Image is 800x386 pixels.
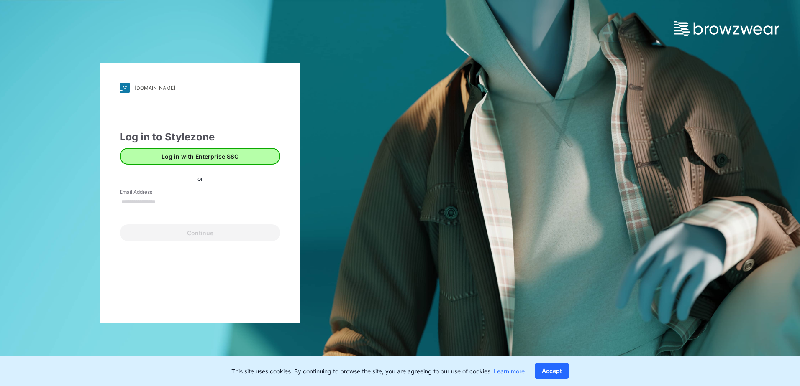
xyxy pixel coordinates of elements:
[494,368,525,375] a: Learn more
[120,83,130,93] img: stylezone-logo.562084cfcfab977791bfbf7441f1a819.svg
[120,188,178,196] label: Email Address
[120,148,280,165] button: Log in with Enterprise SSO
[191,174,210,183] div: or
[535,363,569,379] button: Accept
[231,367,525,376] p: This site uses cookies. By continuing to browse the site, you are agreeing to our use of cookies.
[120,130,280,145] div: Log in to Stylezone
[674,21,779,36] img: browzwear-logo.e42bd6dac1945053ebaf764b6aa21510.svg
[135,85,175,91] div: [DOMAIN_NAME]
[120,83,280,93] a: [DOMAIN_NAME]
